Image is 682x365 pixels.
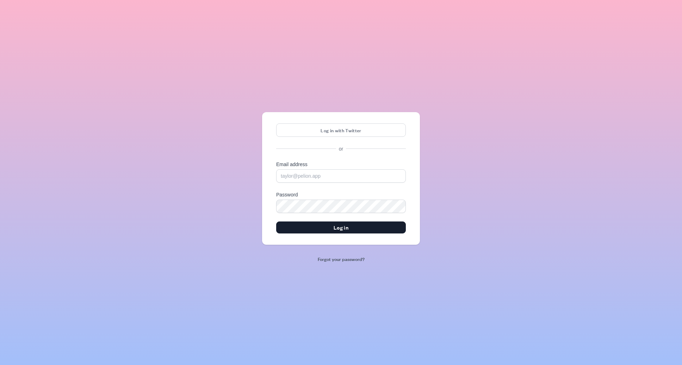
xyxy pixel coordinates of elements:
[336,145,346,152] span: or
[276,161,406,183] label: Email address
[276,169,406,183] input: Email address
[276,200,406,213] input: Password
[276,123,406,137] button: Sign in with Twitter
[315,253,368,264] a: Forgot your password?
[276,221,406,233] button: Log in
[276,191,406,213] label: Password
